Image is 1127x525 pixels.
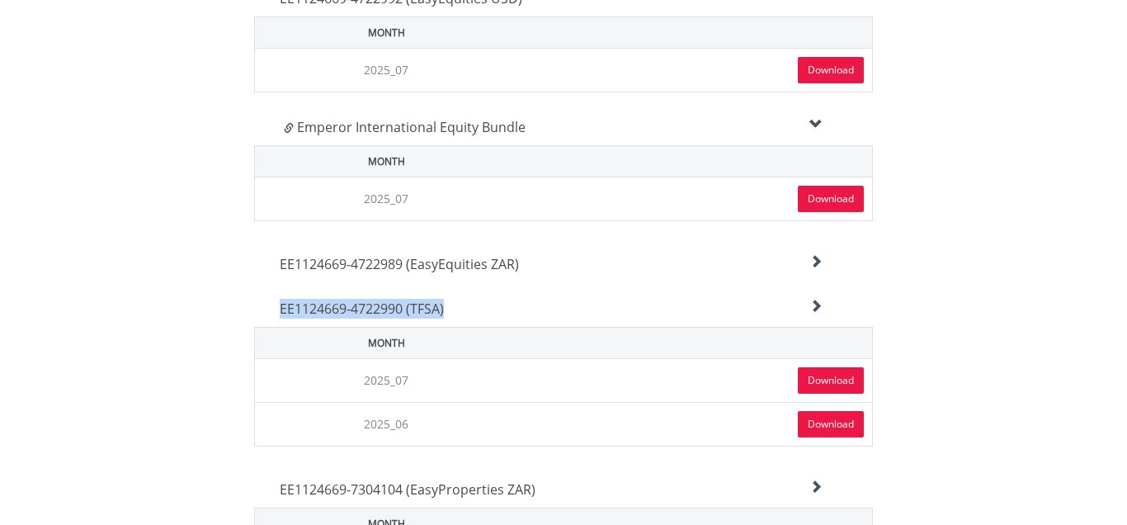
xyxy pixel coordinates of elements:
[255,177,518,220] td: 2025_07
[255,402,518,446] td: 2025_06
[280,300,444,318] span: EE1124669-4722990 (TFSA)
[280,255,519,273] span: EE1124669-4722989 (EasyEquities ZAR)
[255,358,518,402] td: 2025_07
[255,145,518,177] th: Month
[255,48,518,92] td: 2025_07
[297,118,526,136] span: Emperor International Equity Bundle
[798,186,864,212] a: Download
[798,57,864,83] a: Download
[280,480,535,499] span: EE1124669-7304104 (EasyProperties ZAR)
[798,411,864,437] a: Download
[255,327,518,358] th: Month
[798,367,864,394] a: Download
[255,17,518,48] th: Month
